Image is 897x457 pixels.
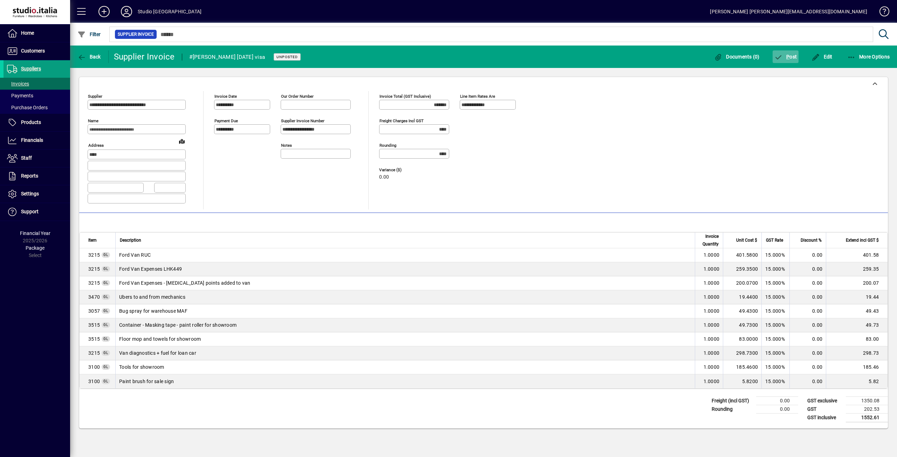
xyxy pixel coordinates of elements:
[88,378,100,385] span: Tools and Hardware
[723,248,761,262] td: 401.5800
[115,374,695,388] td: Paint brush for sale sign
[118,31,154,38] span: Supplier Invoice
[115,318,695,332] td: Container - Masking tape - paint roller for showroom
[93,5,115,18] button: Add
[695,332,723,346] td: 1.0000
[804,413,846,422] td: GST inclusive
[21,155,32,161] span: Staff
[756,405,798,413] td: 0.00
[379,143,396,148] mat-label: Rounding
[761,262,789,276] td: 15.000%
[88,279,100,286] span: Ford Van Expenses LHK449
[4,42,70,60] a: Customers
[789,360,826,374] td: 0.00
[846,405,888,413] td: 202.53
[773,50,799,63] button: Post
[826,360,888,374] td: 185.46
[4,25,70,42] a: Home
[4,185,70,203] a: Settings
[826,290,888,304] td: 19.44
[88,293,100,300] span: Travel & Accomodation - Domest
[115,276,695,290] td: Ford Van Expenses - [MEDICAL_DATA] points added to van
[4,78,70,90] a: Invoices
[846,413,888,422] td: 1552.61
[88,335,100,342] span: Showroom Expenses -General
[756,396,798,405] td: 0.00
[789,262,826,276] td: 0.00
[761,332,789,346] td: 15.000%
[281,143,292,148] mat-label: Notes
[4,167,70,185] a: Reports
[826,318,888,332] td: 49.73
[826,262,888,276] td: 259.35
[714,54,760,60] span: Documents (0)
[695,318,723,332] td: 1.0000
[708,405,756,413] td: Rounding
[761,346,789,360] td: 15.000%
[810,50,834,63] button: Edit
[70,50,109,63] app-page-header-button: Back
[176,136,187,147] a: View on map
[874,1,888,24] a: Knowledge Base
[379,174,389,180] span: 0.00
[115,248,695,262] td: Ford Van RUC
[115,346,695,360] td: Van diagnostics + fuel for loan car
[789,290,826,304] td: 0.00
[103,337,108,341] span: GL
[774,54,797,60] span: ost
[723,276,761,290] td: 200.0700
[695,262,723,276] td: 1.0000
[789,374,826,388] td: 0.00
[789,318,826,332] td: 0.00
[379,94,431,99] mat-label: Invoice Total (GST inclusive)
[379,118,424,123] mat-label: Freight charges incl GST
[826,248,888,262] td: 401.58
[21,137,43,143] span: Financials
[115,304,695,318] td: Bug spray for warehouse MAF
[710,6,867,17] div: [PERSON_NAME] [PERSON_NAME][EMAIL_ADDRESS][DOMAIN_NAME]
[7,105,48,110] span: Purchase Orders
[103,281,108,285] span: GL
[21,173,38,179] span: Reports
[761,276,789,290] td: 15.000%
[846,396,888,405] td: 1350.08
[114,51,175,62] div: Supplier Invoice
[21,30,34,36] span: Home
[789,346,826,360] td: 0.00
[103,323,108,327] span: GL
[4,150,70,167] a: Staff
[845,50,892,63] button: More Options
[88,265,100,272] span: Ford Van Expenses LHK449
[88,307,100,314] span: MAF Fees and Costs
[115,332,695,346] td: Floor mop and towels for showroom
[826,304,888,318] td: 49.43
[846,236,879,244] span: Extend incl GST $
[21,48,45,54] span: Customers
[379,168,421,172] span: Variance ($)
[88,251,100,258] span: Ford Van Expenses LHK449
[723,304,761,318] td: 49.4300
[826,332,888,346] td: 83.00
[88,363,100,371] span: Tools and Hardware
[88,349,100,356] span: Ford Van Expenses LHK449
[804,396,846,405] td: GST exclusive
[708,396,756,405] td: Freight (incl GST)
[103,267,108,271] span: GL
[4,203,70,221] a: Support
[281,118,324,123] mat-label: Supplier invoice number
[21,119,41,125] span: Products
[103,365,108,369] span: GL
[4,114,70,131] a: Products
[189,51,265,63] div: #[PERSON_NAME] [DATE] visa
[695,304,723,318] td: 1.0000
[812,54,833,60] span: Edit
[695,248,723,262] td: 1.0000
[723,318,761,332] td: 49.7300
[766,236,783,244] span: GST Rate
[804,405,846,413] td: GST
[826,276,888,290] td: 200.07
[115,360,695,374] td: Tools for showroom
[699,233,719,248] span: Invoice Quantity
[723,332,761,346] td: 83.0000
[214,94,237,99] mat-label: Invoice date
